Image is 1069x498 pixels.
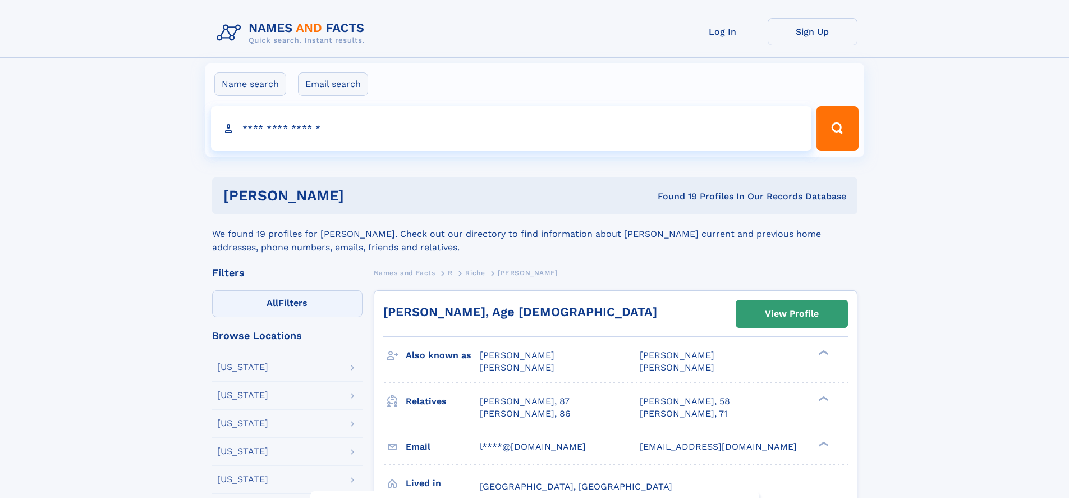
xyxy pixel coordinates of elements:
span: [GEOGRAPHIC_DATA], [GEOGRAPHIC_DATA] [480,481,672,492]
a: [PERSON_NAME], 58 [640,395,730,408]
div: [US_STATE] [217,363,268,372]
span: R [448,269,453,277]
div: ❯ [816,440,829,447]
div: Browse Locations [212,331,363,341]
a: [PERSON_NAME], 71 [640,408,727,420]
h3: Relatives [406,392,480,411]
span: All [267,298,278,308]
span: Riche [465,269,485,277]
h3: Lived in [406,474,480,493]
input: search input [211,106,812,151]
label: Filters [212,290,363,317]
img: Logo Names and Facts [212,18,374,48]
div: [US_STATE] [217,447,268,456]
a: View Profile [736,300,847,327]
div: ❯ [816,349,829,357]
a: Riche [465,266,485,280]
div: View Profile [765,301,819,327]
span: [EMAIL_ADDRESS][DOMAIN_NAME] [640,441,797,452]
button: Search Button [816,106,858,151]
h3: Also known as [406,346,480,365]
a: R [448,266,453,280]
a: [PERSON_NAME], 86 [480,408,571,420]
span: [PERSON_NAME] [640,362,714,373]
a: Names and Facts [374,266,435,280]
a: [PERSON_NAME], 87 [480,395,570,408]
label: Name search [214,72,286,96]
div: [US_STATE] [217,475,268,484]
h3: Email [406,437,480,456]
label: Email search [298,72,368,96]
a: Log In [678,18,768,45]
span: [PERSON_NAME] [480,362,554,373]
span: [PERSON_NAME] [498,269,558,277]
div: We found 19 profiles for [PERSON_NAME]. Check out our directory to find information about [PERSON... [212,214,857,254]
div: Filters [212,268,363,278]
span: [PERSON_NAME] [640,350,714,360]
div: [US_STATE] [217,391,268,400]
h1: [PERSON_NAME] [223,189,501,203]
div: ❯ [816,395,829,402]
a: [PERSON_NAME], Age [DEMOGRAPHIC_DATA] [383,305,657,319]
span: [PERSON_NAME] [480,350,554,360]
a: Sign Up [768,18,857,45]
div: Found 19 Profiles In Our Records Database [501,190,846,203]
div: [US_STATE] [217,419,268,428]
